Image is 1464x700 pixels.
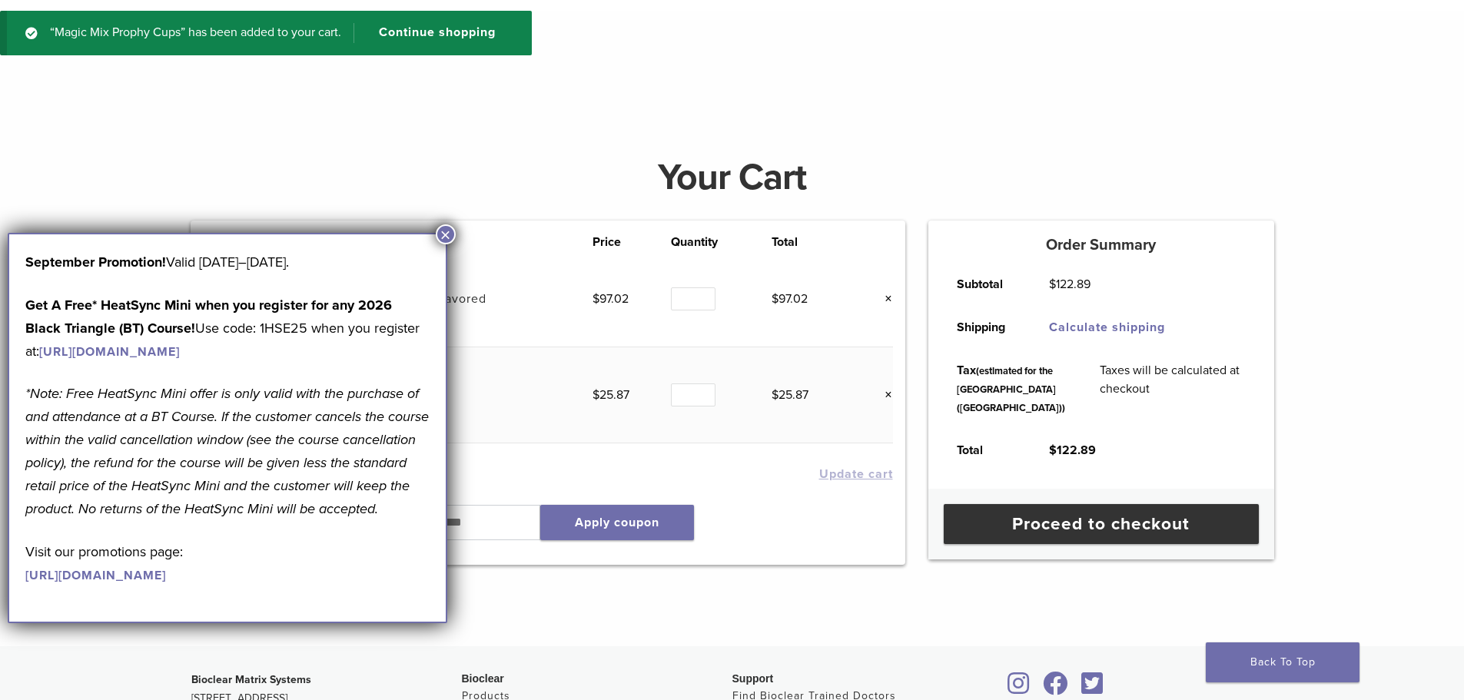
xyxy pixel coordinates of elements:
strong: Bioclear Matrix Systems [191,673,311,686]
a: Bioclear [1003,681,1035,696]
h5: Order Summary [928,236,1274,254]
a: Remove this item [873,289,893,309]
a: Back To Top [1206,642,1359,682]
th: Quantity [671,233,771,251]
span: Bioclear [462,672,504,685]
small: (estimated for the [GEOGRAPHIC_DATA] ([GEOGRAPHIC_DATA])) [957,365,1065,414]
strong: Get A Free* HeatSync Mini when you register for any 2026 Black Triangle (BT) Course! [25,297,392,337]
a: [URL][DOMAIN_NAME] [25,568,166,583]
th: Tax [940,349,1083,429]
b: September Promotion! [25,254,166,270]
th: Price [593,233,672,251]
a: Bioclear [1038,681,1074,696]
button: Update cart [819,468,893,480]
a: [URL][DOMAIN_NAME] [39,344,180,360]
bdi: 122.89 [1049,277,1091,292]
th: Total [940,429,1032,472]
bdi: 25.87 [772,387,808,403]
p: Valid [DATE]–[DATE]. [25,250,430,274]
span: $ [593,387,599,403]
button: Close [436,224,456,244]
bdi: 25.87 [593,387,629,403]
bdi: 97.02 [772,291,808,307]
span: $ [772,291,778,307]
bdi: 122.89 [1049,443,1096,458]
td: Taxes will be calculated at checkout [1083,349,1263,429]
span: $ [772,387,778,403]
bdi: 97.02 [593,291,629,307]
p: Use code: 1HSE25 when you register at: [25,294,430,363]
th: Shipping [940,306,1032,349]
a: Continue shopping [354,23,507,43]
p: Visit our promotions page: [25,540,430,586]
em: *Note: Free HeatSync Mini offer is only valid with the purchase of and attendance at a BT Course.... [25,385,429,517]
a: Calculate shipping [1049,320,1165,335]
h1: Your Cart [179,159,1286,196]
span: $ [593,291,599,307]
a: Bioclear [1077,681,1109,696]
span: $ [1049,277,1056,292]
span: Support [732,672,774,685]
a: Remove this item [873,385,893,405]
th: Total [772,233,851,251]
th: Subtotal [940,263,1032,306]
button: Apply coupon [540,505,694,540]
a: Proceed to checkout [944,504,1259,544]
span: $ [1049,443,1057,458]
